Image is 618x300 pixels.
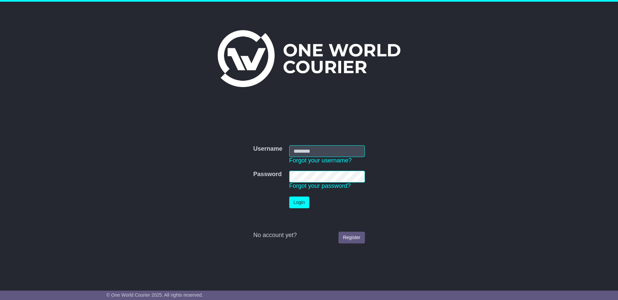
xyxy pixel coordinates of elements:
a: Forgot your username? [289,157,352,164]
a: Register [338,232,365,243]
span: © One World Courier 2025. All rights reserved. [106,292,203,298]
div: No account yet? [253,232,365,239]
button: Login [289,197,309,208]
label: Username [253,145,282,153]
label: Password [253,171,282,178]
a: Forgot your password? [289,182,351,189]
img: One World [218,30,400,87]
